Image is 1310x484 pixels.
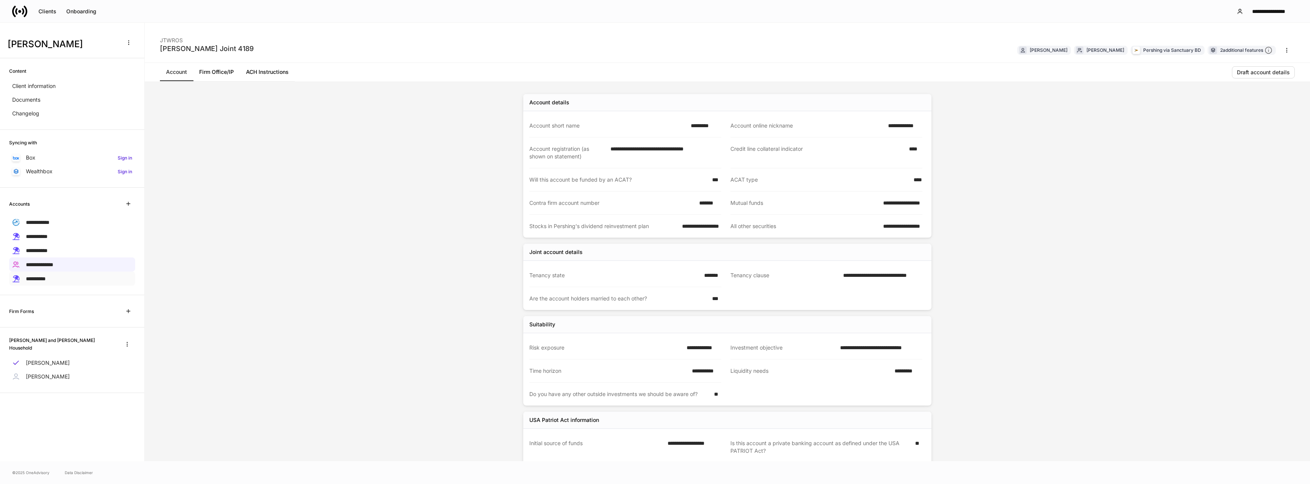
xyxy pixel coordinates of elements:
[12,110,39,117] p: Changelog
[529,199,695,207] div: Contra firm account number
[9,139,37,146] h6: Syncing with
[9,151,135,165] a: BoxSign in
[730,272,839,280] div: Tenancy clause
[9,356,135,370] a: [PERSON_NAME]
[1220,46,1272,54] div: 2 additional features
[118,154,132,161] h6: Sign in
[529,416,599,424] div: USA Patriot Act information
[13,156,19,160] img: oYqM9ojoZLfzCHUefNbBcWHcyDPbQKagtYciMC8pFl3iZXy3dU33Uwy+706y+0q2uJ1ghNQf2OIHrSh50tUd9HaB5oMc62p0G...
[26,359,70,367] p: [PERSON_NAME]
[9,107,135,120] a: Changelog
[160,32,254,44] div: JTWROS
[66,9,96,14] div: Onboarding
[529,344,682,351] div: Risk exposure
[118,168,132,175] h6: Sign in
[730,222,879,230] div: All other securities
[730,367,890,375] div: Liquidity needs
[38,9,56,14] div: Clients
[1030,46,1067,54] div: [PERSON_NAME]
[529,145,606,160] div: Account registration (as shown on statement)
[9,200,30,208] h6: Accounts
[529,176,708,184] div: Will this account be funded by an ACAT?
[529,248,583,256] div: Joint account details
[9,165,135,178] a: WealthboxSign in
[34,5,61,18] button: Clients
[730,122,883,129] div: Account online nickname
[529,295,708,302] div: Are the account holders married to each other?
[730,439,911,455] div: Is this account a private banking account as defined under the USA PATRIOT Act?
[240,63,295,81] a: ACH Instructions
[529,321,555,328] div: Suitability
[12,82,56,90] p: Client information
[9,67,26,75] h6: Content
[730,344,836,351] div: Investment objective
[9,79,135,93] a: Client information
[61,5,101,18] button: Onboarding
[65,470,93,476] a: Data Disclaimer
[9,370,135,383] a: [PERSON_NAME]
[9,337,113,351] h6: [PERSON_NAME] and [PERSON_NAME] Household
[8,38,118,50] h3: [PERSON_NAME]
[529,222,677,230] div: Stocks in Pershing's dividend reinvestment plan
[12,96,40,104] p: Documents
[730,145,904,160] div: Credit line collateral indicator
[529,99,569,106] div: Account details
[529,367,687,375] div: Time horizon
[1143,46,1201,54] div: Pershing via Sanctuary BD
[730,199,879,207] div: Mutual funds
[26,168,53,175] p: Wealthbox
[26,154,35,161] p: Box
[26,373,70,380] p: [PERSON_NAME]
[529,272,700,279] div: Tenancy state
[9,93,135,107] a: Documents
[12,470,50,476] span: © 2025 OneAdvisory
[1237,70,1290,75] div: Draft account details
[193,63,240,81] a: Firm Office/IP
[529,390,709,398] div: Do you have any other outside investments we should be aware of?
[529,122,686,129] div: Account short name
[529,439,663,454] div: Initial source of funds
[9,308,34,315] h6: Firm Forms
[160,44,254,53] div: [PERSON_NAME] Joint 4189
[1086,46,1124,54] div: [PERSON_NAME]
[160,63,193,81] a: Account
[1232,66,1295,78] button: Draft account details
[730,176,909,184] div: ACAT type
